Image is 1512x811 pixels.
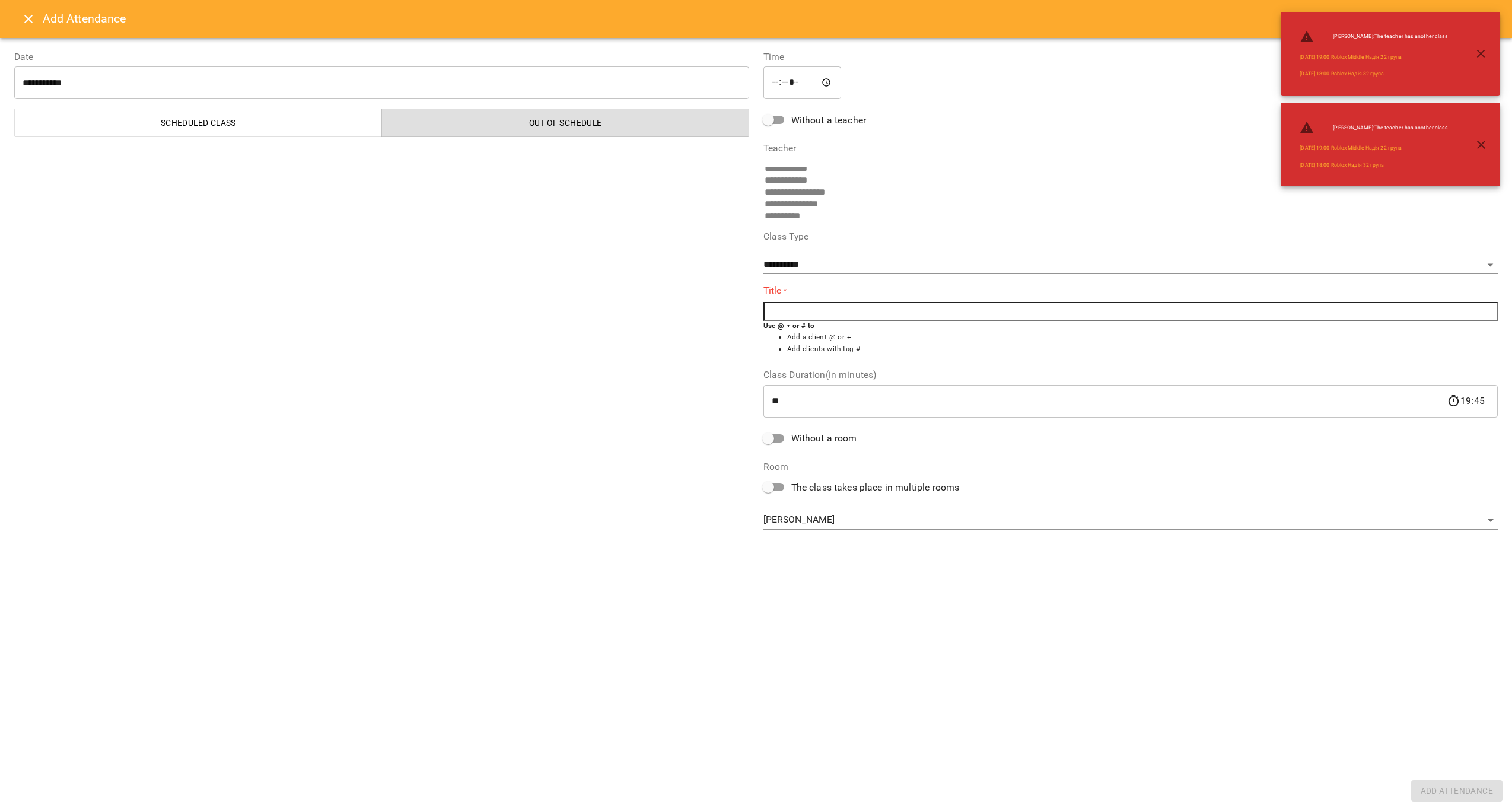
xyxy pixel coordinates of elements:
span: Without a teacher [791,113,867,128]
a: [DATE] 19:00 Roblox Middle Надія 22 група [1300,144,1402,152]
div: [PERSON_NAME] [763,511,1498,530]
label: Class Type [763,232,1498,241]
label: Title [763,284,1498,297]
a: [DATE] 18:00 Roblox Надія 32 група [1300,161,1384,169]
label: Class Duration(in minutes) [763,370,1498,380]
span: Scheduled class [22,116,375,130]
li: [PERSON_NAME] : The teacher has another class [1290,25,1457,49]
label: Teacher [763,144,1498,153]
label: Date [14,52,749,62]
li: Add clients with tag # [787,344,1498,355]
button: Out of Schedule [381,109,749,137]
span: The class takes place in multiple rooms [791,481,960,495]
li: Add a client @ or + [787,332,1498,344]
a: [DATE] 18:00 Roblox Надія 32 група [1300,70,1384,78]
label: Time [763,52,1498,62]
li: [PERSON_NAME] : The teacher has another class [1290,116,1457,139]
button: Scheduled class [14,109,382,137]
span: Out of Schedule [389,116,742,130]
h6: Add Attendance [43,9,1498,28]
span: Without a room [791,431,857,446]
button: Close [14,5,43,33]
b: Use @ + or # to [763,322,815,330]
a: [DATE] 19:00 Roblox Middle Надія 22 група [1300,53,1402,61]
label: Room [763,462,1498,472]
